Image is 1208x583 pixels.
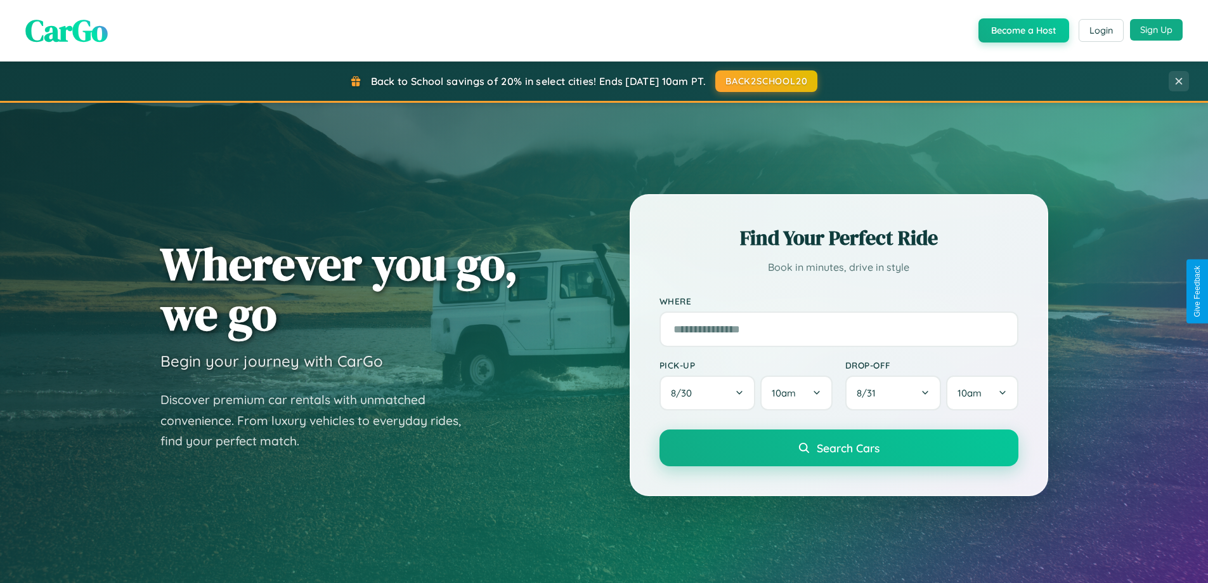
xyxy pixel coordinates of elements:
span: 8 / 30 [671,387,698,399]
h1: Wherever you go, we go [160,239,518,339]
span: Back to School savings of 20% in select cities! Ends [DATE] 10am PT. [371,75,706,88]
button: Sign Up [1130,19,1183,41]
span: 8 / 31 [857,387,882,399]
button: Search Cars [659,429,1018,466]
span: Search Cars [817,441,880,455]
span: CarGo [25,10,108,51]
h3: Begin your journey with CarGo [160,351,383,370]
button: Become a Host [978,18,1069,43]
span: 10am [958,387,982,399]
button: BACK2SCHOOL20 [715,70,817,92]
button: 8/30 [659,376,756,410]
p: Book in minutes, drive in style [659,258,1018,277]
button: Login [1079,19,1124,42]
p: Discover premium car rentals with unmatched convenience. From luxury vehicles to everyday rides, ... [160,390,477,452]
label: Drop-off [845,360,1018,370]
label: Where [659,296,1018,306]
button: 8/31 [845,376,942,410]
h2: Find Your Perfect Ride [659,224,1018,252]
div: Give Feedback [1193,266,1202,317]
span: 10am [772,387,796,399]
button: 10am [760,376,832,410]
button: 10am [946,376,1018,410]
label: Pick-up [659,360,833,370]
